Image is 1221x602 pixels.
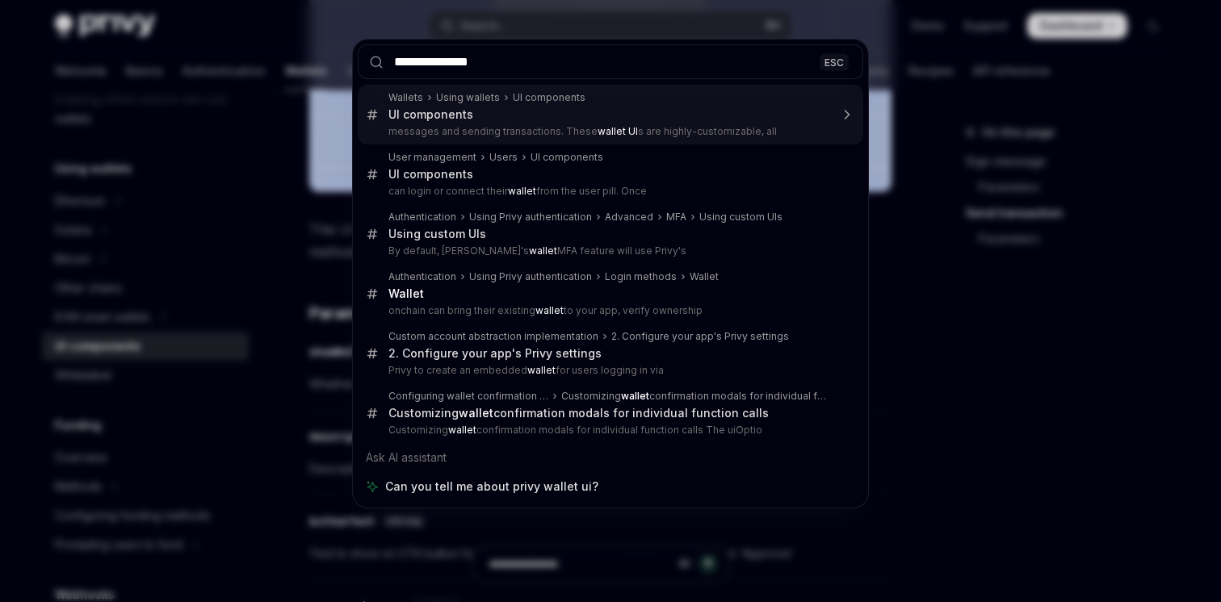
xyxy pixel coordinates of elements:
[531,151,603,164] div: UI components
[820,53,849,70] div: ESC
[535,304,564,316] b: wallet
[388,227,486,241] div: Using custom UIs
[508,185,536,197] b: wallet
[527,364,556,376] b: wallet
[469,211,592,224] div: Using Privy authentication
[388,286,424,300] b: Wallet
[529,245,557,257] b: wallet
[690,270,719,283] div: Wallet
[448,424,476,436] b: wallet
[699,211,783,224] div: Using custom UIs
[489,151,518,164] div: Users
[388,107,473,122] div: UI components
[605,270,677,283] div: Login methods
[598,125,638,137] b: wallet UI
[388,390,548,403] div: Configuring wallet confirmation modals
[621,390,649,402] b: wallet
[561,390,829,403] div: Customizing confirmation modals for individual function calls
[388,245,829,257] p: By default, [PERSON_NAME]'s MFA feature will use Privy's
[388,304,829,317] p: onchain can bring their existing to your app, verify ownership
[388,270,456,283] div: Authentication
[469,270,592,283] div: Using Privy authentication
[388,364,829,377] p: Privy to create an embedded for users logging in via
[513,91,585,104] div: UI components
[388,151,476,164] div: User management
[611,330,789,343] div: 2. Configure your app's Privy settings
[388,330,598,343] div: Custom account abstraction implementation
[388,346,602,361] div: 2. Configure your app's Privy settings
[388,167,473,182] div: UI components
[666,211,686,224] div: MFA
[459,406,493,420] b: wallet
[436,91,500,104] div: Using wallets
[385,479,598,495] span: Can you tell me about privy wallet ui?
[388,406,769,420] div: Customizing confirmation modals for individual function calls
[388,125,829,138] p: messages and sending transactions. These s are highly-customizable, all
[388,91,423,104] div: Wallets
[605,211,653,224] div: Advanced
[358,443,863,472] div: Ask AI assistant
[388,211,456,224] div: Authentication
[388,424,829,437] p: Customizing confirmation modals for individual function calls The uiOptio
[388,185,829,198] p: can login or connect their from the user pill. Once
